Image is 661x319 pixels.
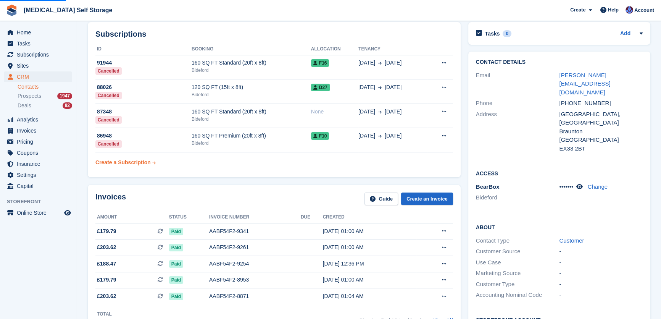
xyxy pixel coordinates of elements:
div: 160 SQ FT Premium (20ft x 8ft) [192,132,311,140]
div: AABF54F2-9254 [209,260,301,268]
div: Address [476,110,559,153]
span: Paid [169,260,183,268]
a: menu [4,170,72,180]
a: Deals 82 [18,102,72,110]
h2: Contact Details [476,59,643,65]
span: ••••••• [559,183,573,190]
span: Subscriptions [17,49,63,60]
div: 86948 [95,132,192,140]
div: Customer Type [476,280,559,289]
span: Sites [17,60,63,71]
span: F16 [311,59,329,67]
div: [DATE] 01:00 AM [323,227,417,235]
span: CRM [17,71,63,82]
div: EX33 2BT [559,144,643,153]
span: Paid [169,228,183,235]
span: Paid [169,276,183,284]
th: Booking [192,43,311,55]
div: Marketing Source [476,269,559,278]
a: Prospects 1947 [18,92,72,100]
div: [DATE] 12:36 PM [323,260,417,268]
li: Bideford [476,193,559,202]
th: Due [301,211,323,223]
span: [DATE] [385,108,401,116]
div: Cancelled [95,140,122,148]
th: Invoice number [209,211,301,223]
h2: Invoices [95,193,126,205]
span: Create [570,6,585,14]
a: Create a Subscription [95,155,156,170]
div: - [559,280,643,289]
a: menu [4,207,72,218]
div: Customer Source [476,247,559,256]
a: menu [4,114,72,125]
span: [DATE] [358,108,375,116]
a: menu [4,125,72,136]
th: Tenancy [358,43,427,55]
a: Change [587,183,608,190]
span: [DATE] [385,59,401,67]
a: menu [4,60,72,71]
div: Bideford [192,116,311,123]
span: [DATE] [358,59,375,67]
span: Capital [17,181,63,191]
div: 0 [503,30,511,37]
span: Storefront [7,198,76,206]
th: Created [323,211,417,223]
div: [PHONE_NUMBER] [559,99,643,108]
span: Insurance [17,159,63,169]
th: ID [95,43,192,55]
span: Pricing [17,136,63,147]
span: Help [608,6,619,14]
span: £179.79 [97,227,116,235]
span: F10 [311,132,329,140]
span: Settings [17,170,63,180]
div: AABF54F2-9341 [209,227,301,235]
span: [DATE] [385,132,401,140]
div: Accounting Nominal Code [476,291,559,300]
div: Braunton [559,127,643,136]
div: 160 SQ FT Standard (20ft x 8ft) [192,59,311,67]
div: 1947 [57,93,72,99]
a: menu [4,27,72,38]
a: menu [4,49,72,60]
span: Home [17,27,63,38]
a: [MEDICAL_DATA] Self Storage [21,4,115,16]
a: menu [4,136,72,147]
a: Customer [559,237,584,244]
a: Preview store [63,208,72,217]
a: menu [4,71,72,82]
h2: Subscriptions [95,30,453,39]
span: Deals [18,102,31,109]
div: 87348 [95,108,192,116]
a: [PERSON_NAME][EMAIL_ADDRESS][DOMAIN_NAME] [559,72,610,96]
div: AABF54F2-8953 [209,276,301,284]
a: menu [4,159,72,169]
span: Tasks [17,38,63,49]
div: - [559,291,643,300]
a: menu [4,147,72,158]
div: [GEOGRAPHIC_DATA], [GEOGRAPHIC_DATA] [559,110,643,127]
a: Guide [364,193,398,205]
span: BearBox [476,183,500,190]
div: Bideford [192,140,311,147]
span: Paid [169,293,183,300]
div: - [559,269,643,278]
div: Phone [476,99,559,108]
div: 91944 [95,59,192,67]
div: Create a Subscription [95,159,151,167]
th: Allocation [311,43,358,55]
img: Helen Walker [626,6,633,14]
div: [GEOGRAPHIC_DATA] [559,136,643,144]
a: Create an Invoice [401,193,453,205]
a: menu [4,181,72,191]
div: 88026 [95,83,192,91]
div: Bideford [192,67,311,74]
span: Analytics [17,114,63,125]
span: [DATE] [358,83,375,91]
div: [DATE] 01:04 AM [323,292,417,300]
div: 160 SQ FT Standard (20ft x 8ft) [192,108,311,116]
div: None [311,108,358,116]
th: Status [169,211,209,223]
th: Amount [95,211,169,223]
